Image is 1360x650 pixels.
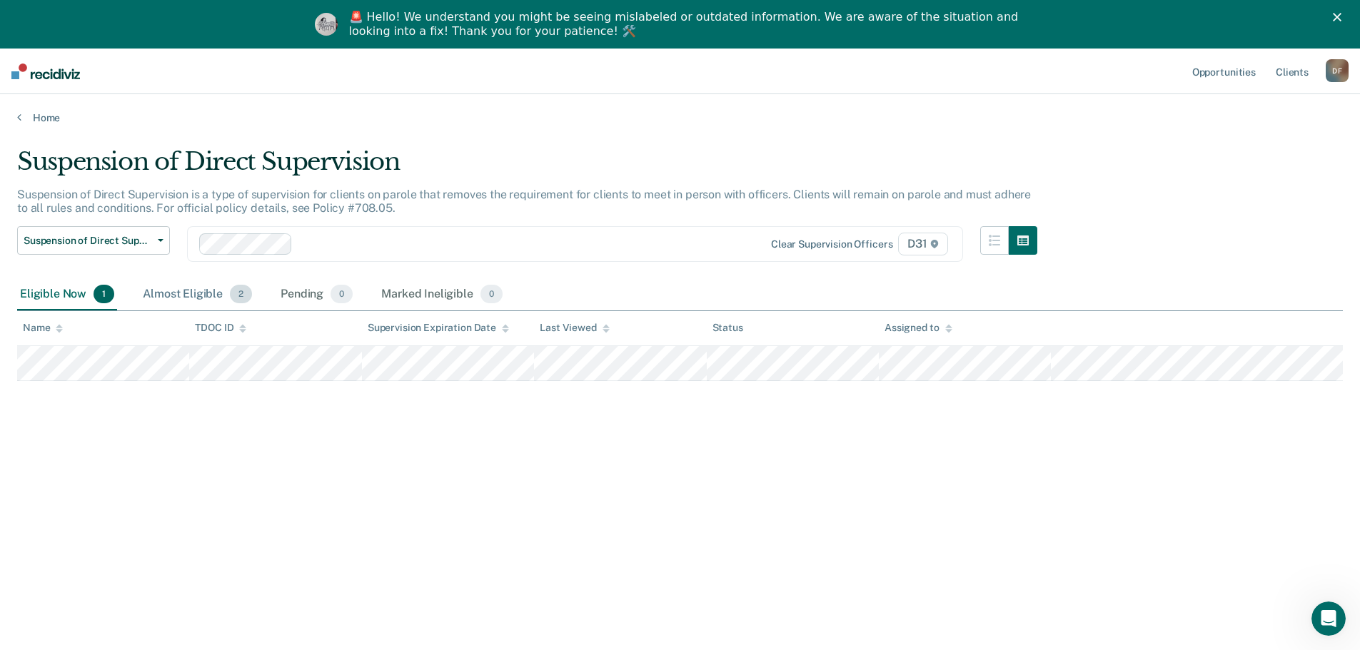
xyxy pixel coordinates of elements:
[17,226,170,255] button: Suspension of Direct Supervision
[24,235,152,247] span: Suspension of Direct Supervision
[17,111,1343,124] a: Home
[368,322,509,334] div: Supervision Expiration Date
[480,285,503,303] span: 0
[1189,49,1259,94] a: Opportunities
[771,238,892,250] div: Clear supervision officers
[349,10,1023,39] div: 🚨 Hello! We understand you might be seeing mislabeled or outdated information. We are aware of th...
[23,322,63,334] div: Name
[11,64,80,79] img: Recidiviz
[1311,601,1346,636] iframe: Intercom live chat
[378,279,505,310] div: Marked Ineligible0
[17,279,117,310] div: Eligible Now1
[331,285,353,303] span: 0
[1333,13,1347,21] div: Close
[1326,59,1349,82] div: D F
[540,322,609,334] div: Last Viewed
[885,322,952,334] div: Assigned to
[94,285,114,303] span: 1
[17,188,1031,215] p: Suspension of Direct Supervision is a type of supervision for clients on parole that removes the ...
[278,279,356,310] div: Pending0
[230,285,252,303] span: 2
[140,279,255,310] div: Almost Eligible2
[898,233,947,255] span: D31
[1326,59,1349,82] button: DF
[712,322,743,334] div: Status
[17,147,1037,188] div: Suspension of Direct Supervision
[195,322,246,334] div: TDOC ID
[1273,49,1311,94] a: Clients
[315,13,338,36] img: Profile image for Kim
